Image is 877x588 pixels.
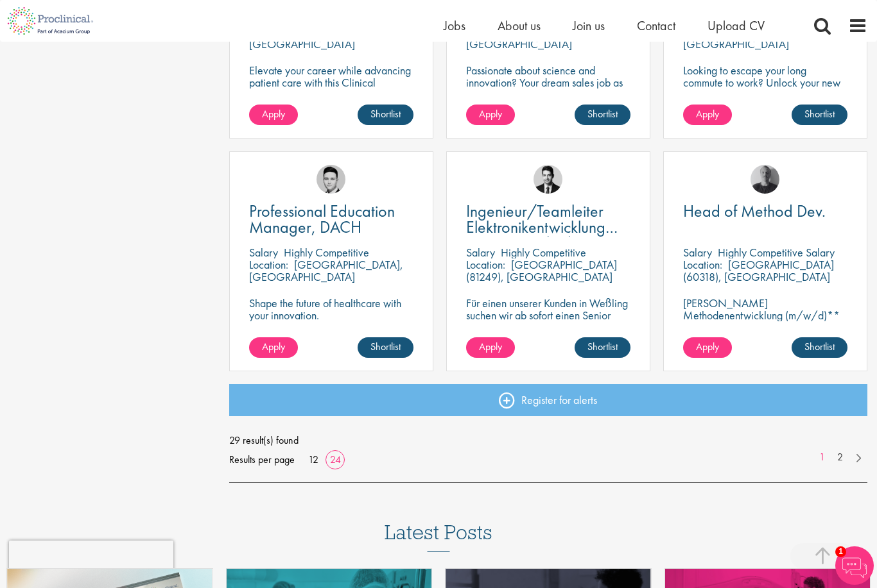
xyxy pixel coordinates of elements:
p: [GEOGRAPHIC_DATA] (81249), [GEOGRAPHIC_DATA] [466,257,617,284]
span: 1 [835,546,846,557]
a: Upload CV [708,17,765,34]
a: Ingenieur/Teamleiter Elektronikentwicklung Aviation (m/w/d) [466,203,630,235]
span: Salary [683,245,712,260]
a: Shortlist [575,337,630,358]
span: Professional Education Manager, DACH [249,200,395,238]
iframe: reCAPTCHA [9,541,173,579]
a: Head of Method Dev. [683,203,847,219]
a: Shortlist [792,337,847,358]
a: Jobs [444,17,465,34]
a: Shortlist [575,105,630,125]
a: Professional Education Manager, DACH [249,203,413,235]
a: Shortlist [792,105,847,125]
p: Für einen unserer Kunden in Weßling suchen wir ab sofort einen Senior Electronics Engineer Avioni... [466,297,630,346]
a: Apply [249,337,298,358]
span: Apply [262,340,285,353]
p: [GEOGRAPHIC_DATA] (60318), [GEOGRAPHIC_DATA] [683,257,834,284]
p: Highly Competitive Salary [718,245,835,260]
a: 24 [326,453,345,466]
p: Elevate your career while advancing patient care with this Clinical Services Manager position wit... [249,64,413,125]
img: Chatbot [835,546,874,585]
span: Salary [466,245,495,260]
a: Shortlist [358,337,413,358]
span: Apply [696,340,719,353]
p: Passionate about science and innovation? Your dream sales job as Territory Manager awaits! [466,64,630,101]
a: Apply [466,105,515,125]
span: Ingenieur/Teamleiter Elektronikentwicklung Aviation (m/w/d) [466,200,618,254]
span: Head of Method Dev. [683,200,826,222]
span: Location: [249,257,288,272]
span: Apply [479,340,502,353]
a: Shortlist [358,105,413,125]
img: Connor Lynes [317,165,345,194]
span: 29 result(s) found [229,431,868,450]
span: Results per page [229,450,295,469]
span: Salary [249,245,278,260]
a: Apply [466,337,515,358]
span: Apply [262,107,285,121]
a: Register for alerts [229,384,868,416]
img: Thomas Wenig [534,165,562,194]
img: Felix Zimmer [751,165,779,194]
p: Shape the future of healthcare with your innovation. [249,297,413,321]
a: Apply [683,337,732,358]
a: 12 [304,453,323,466]
a: About us [498,17,541,34]
p: Highly Competitive [284,245,369,260]
a: Contact [637,17,675,34]
a: Apply [683,105,732,125]
p: Looking to escape your long commute to work? Unlock your new remote working position with this ex... [683,64,847,113]
p: [GEOGRAPHIC_DATA], [GEOGRAPHIC_DATA] [249,257,403,284]
span: Apply [479,107,502,121]
a: 1 [813,450,831,465]
p: [PERSON_NAME] Methodenentwicklung (m/w/d)** | Dauerhaft | Biowissenschaften | [GEOGRAPHIC_DATA] (... [683,297,847,358]
h3: Latest Posts [385,521,492,552]
a: Apply [249,105,298,125]
span: Location: [466,257,505,272]
a: Join us [573,17,605,34]
span: Apply [696,107,719,121]
a: 2 [831,450,849,465]
span: Location: [683,257,722,272]
p: Highly Competitive [501,245,586,260]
